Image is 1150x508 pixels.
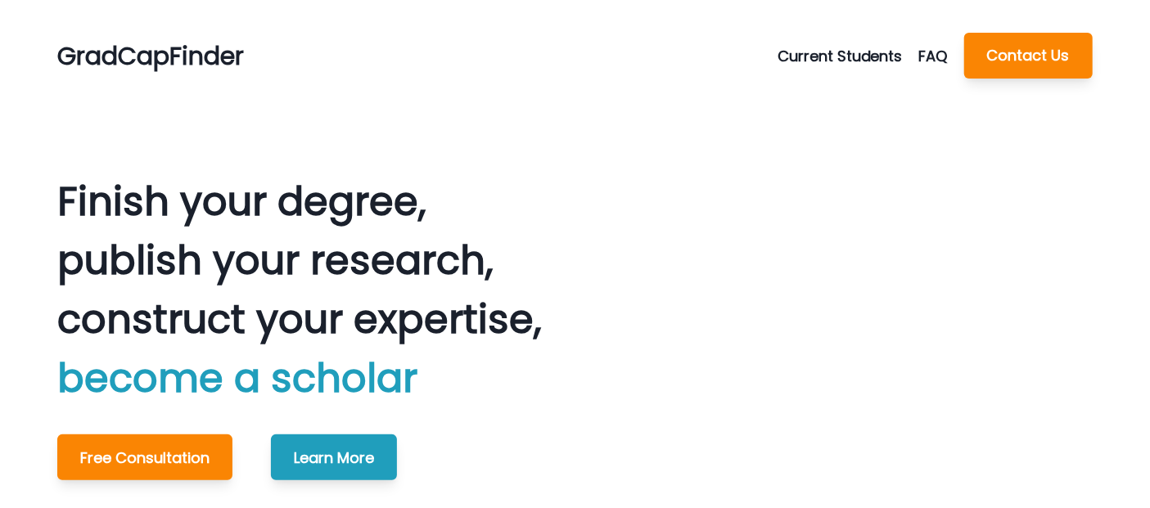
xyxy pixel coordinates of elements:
p: Finish your degree, publish your research, construct your expertise, [57,173,542,408]
button: Current Students [778,45,919,67]
p: become a scholar [57,349,542,408]
button: Free Consultation [57,434,232,480]
button: Contact Us [964,33,1093,79]
p: GradCapFinder [57,38,244,74]
button: Learn More [271,434,397,480]
a: FAQ [919,45,964,67]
